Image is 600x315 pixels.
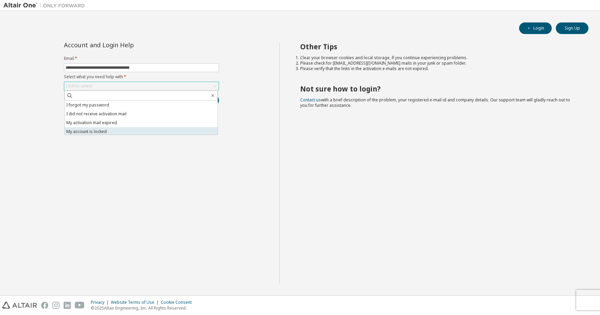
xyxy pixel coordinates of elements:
[75,302,85,309] img: youtube.svg
[64,56,219,61] label: Email
[2,302,37,309] img: altair_logo.svg
[111,300,161,305] div: Website Terms of Use
[300,97,321,103] a: Contact us
[3,2,88,9] img: Altair One
[300,61,576,66] li: Please check for [EMAIL_ADDRESS][DOMAIN_NAME] mails in your junk or spam folder.
[300,55,576,61] li: Clear your browser cookies and local storage, if you continue experiencing problems.
[161,300,196,305] div: Cookie Consent
[91,305,196,311] p: © 2025 Altair Engineering, Inc. All Rights Reserved.
[64,42,188,48] div: Account and Login Help
[556,22,588,34] button: Sign Up
[64,82,219,90] div: Click to select
[65,101,218,110] li: I forgot my password
[519,22,552,34] button: Login
[52,302,59,309] img: instagram.svg
[66,83,92,89] div: Click to select
[300,42,576,51] h2: Other Tips
[91,300,111,305] div: Privacy
[300,84,576,93] h2: Not sure how to login?
[300,97,570,108] span: with a brief description of the problem, your registered e-mail id and company details. Our suppo...
[300,66,576,71] li: Please verify that the links in the activation e-mails are not expired.
[64,74,219,80] label: Select what you need help with
[64,302,71,309] img: linkedin.svg
[41,302,48,309] img: facebook.svg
